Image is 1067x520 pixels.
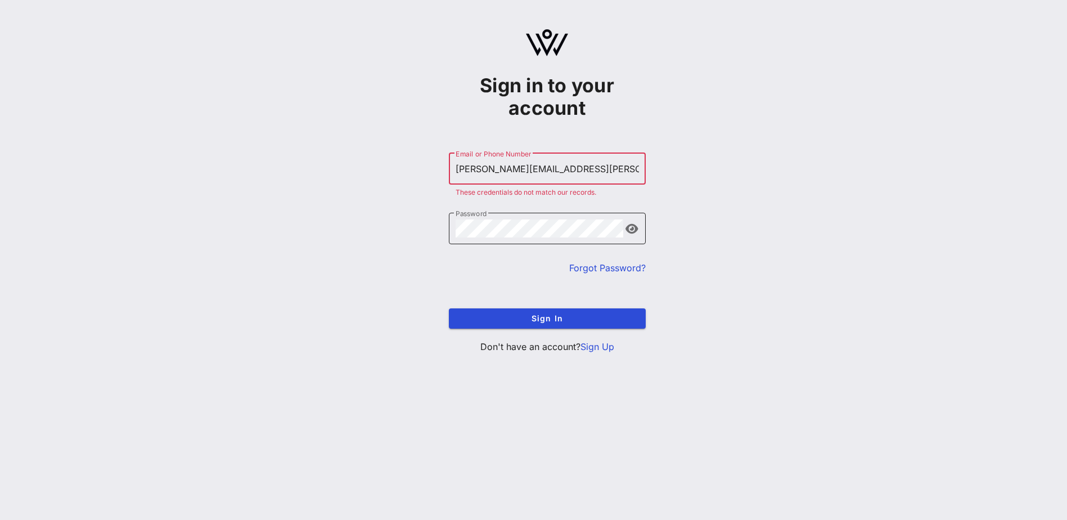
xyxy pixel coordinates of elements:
[526,29,568,56] img: logo.svg
[580,341,614,352] a: Sign Up
[625,223,638,235] button: append icon
[449,340,646,353] p: Don't have an account?
[456,209,487,218] label: Password
[449,308,646,329] button: Sign In
[456,150,531,158] label: Email or Phone Number
[458,313,637,323] span: Sign In
[456,189,639,196] div: These credentials do not match our records.
[449,74,646,119] h1: Sign in to your account
[569,262,646,274] a: Forgot Password?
